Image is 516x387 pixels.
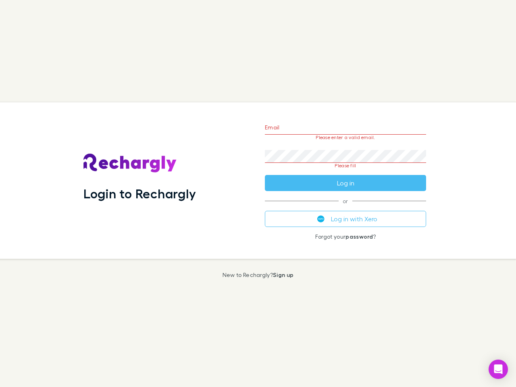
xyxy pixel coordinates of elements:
button: Log in [265,175,426,191]
button: Log in with Xero [265,211,426,227]
img: Rechargly's Logo [83,154,177,173]
div: Open Intercom Messenger [489,360,508,379]
p: Forgot your ? [265,233,426,240]
a: password [345,233,373,240]
a: Sign up [273,271,293,278]
h1: Login to Rechargly [83,186,196,201]
p: New to Rechargly? [223,272,294,278]
img: Xero's logo [317,215,325,223]
p: Please enter a valid email. [265,135,426,140]
p: Please fill [265,163,426,169]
